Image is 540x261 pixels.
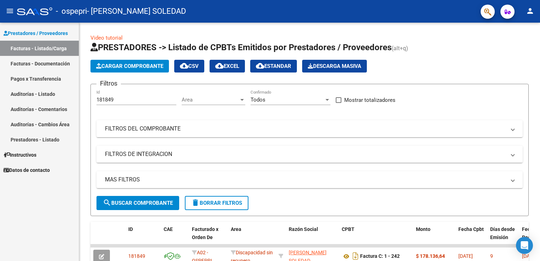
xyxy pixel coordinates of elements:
span: Buscar Comprobante [103,200,173,206]
button: EXCEL [210,60,245,72]
mat-expansion-panel-header: MAS FILTROS [96,171,523,188]
span: Todos [251,97,265,103]
span: 9 [490,253,493,259]
button: Borrar Filtros [185,196,248,210]
span: Monto [416,226,430,232]
mat-expansion-panel-header: FILTROS DE INTEGRACION [96,146,523,163]
span: Mostrar totalizadores [344,96,395,104]
span: - [PERSON_NAME] SOLEDAD [87,4,186,19]
span: CSV [180,63,199,69]
a: Video tutorial [90,35,123,41]
span: Razón Social [289,226,318,232]
span: ID [128,226,133,232]
mat-icon: cloud_download [256,62,264,70]
mat-icon: menu [6,7,14,15]
datatable-header-cell: Fecha Cpbt [456,222,487,253]
datatable-header-cell: CPBT [339,222,413,253]
h3: Filtros [96,79,121,88]
span: (alt+q) [392,45,408,52]
strong: Factura C: 1 - 242 [360,254,400,259]
span: Facturado x Orden De [192,226,218,240]
div: Open Intercom Messenger [516,237,533,254]
span: Datos de contacto [4,166,50,174]
app-download-masive: Descarga masiva de comprobantes (adjuntos) [302,60,367,72]
span: 181849 [128,253,145,259]
span: Borrar Filtros [191,200,242,206]
mat-expansion-panel-header: FILTROS DEL COMPROBANTE [96,120,523,137]
span: [DATE] [458,253,473,259]
span: Descarga Masiva [308,63,361,69]
span: CAE [164,226,173,232]
datatable-header-cell: Area [228,222,276,253]
button: CSV [174,60,204,72]
datatable-header-cell: Monto [413,222,456,253]
span: CPBT [342,226,354,232]
mat-panel-title: FILTROS DEL COMPROBANTE [105,125,506,133]
span: Fecha Cpbt [458,226,484,232]
span: Cargar Comprobante [96,63,163,69]
mat-icon: cloud_download [180,62,188,70]
span: Días desde Emisión [490,226,515,240]
span: PRESTADORES -> Listado de CPBTs Emitidos por Prestadores / Proveedores [90,42,392,52]
datatable-header-cell: Días desde Emisión [487,222,519,253]
span: EXCEL [215,63,239,69]
span: - ospepri [56,4,87,19]
mat-icon: search [103,198,111,207]
strong: $ 178.136,64 [416,253,445,259]
mat-icon: delete [191,198,200,207]
span: Instructivos [4,151,36,159]
span: Prestadores / Proveedores [4,29,68,37]
datatable-header-cell: ID [125,222,161,253]
datatable-header-cell: Facturado x Orden De [189,222,228,253]
span: [DATE] [522,253,536,259]
datatable-header-cell: Razón Social [286,222,339,253]
span: Area [182,97,239,103]
button: Descarga Masiva [302,60,367,72]
span: Estandar [256,63,291,69]
mat-panel-title: FILTROS DE INTEGRACION [105,150,506,158]
button: Buscar Comprobante [96,196,179,210]
button: Estandar [250,60,297,72]
mat-panel-title: MAS FILTROS [105,176,506,184]
datatable-header-cell: CAE [161,222,189,253]
span: Area [231,226,241,232]
mat-icon: cloud_download [215,62,224,70]
mat-icon: person [526,7,534,15]
button: Cargar Comprobante [90,60,169,72]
